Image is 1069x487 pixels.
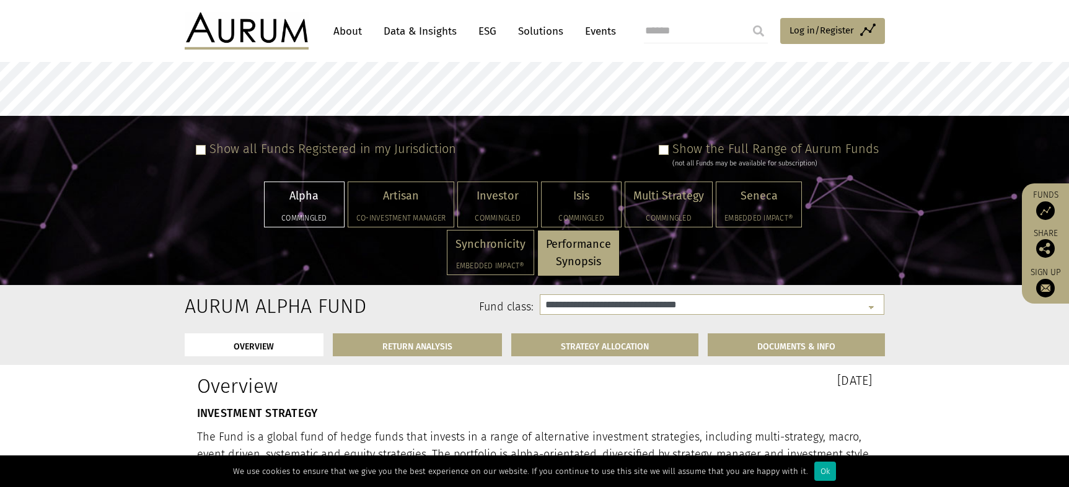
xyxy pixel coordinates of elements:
a: RETURN ANALYSIS [333,333,502,356]
a: About [327,20,368,43]
p: Seneca [724,187,793,205]
a: Data & Insights [377,20,463,43]
p: Artisan [356,187,446,205]
strong: INVESTMENT STRATEGY [197,406,318,420]
p: Performance Synopsis [546,235,611,271]
h5: Commingled [550,214,613,222]
label: Fund class: [304,299,534,315]
a: Sign up [1028,267,1063,297]
h5: Embedded Impact® [724,214,793,222]
p: The Fund is a global fund of hedge funds that invests in a range of alternative investment strate... [197,428,873,481]
p: Isis [550,187,613,205]
h5: Commingled [466,214,529,222]
a: ESG [472,20,503,43]
p: Synchronicity [455,235,526,253]
img: Aurum [185,12,309,50]
p: Investor [466,187,529,205]
a: Log in/Register [780,18,885,44]
p: Alpha [273,187,336,205]
div: (not all Funds may be available for subscription) [672,158,879,169]
img: Share this post [1036,239,1055,258]
a: STRATEGY ALLOCATION [511,333,698,356]
h2: Aurum Alpha Fund [185,294,286,318]
h1: Overview [197,374,526,398]
a: Funds [1028,190,1063,220]
h5: Commingled [633,214,704,222]
img: Sign up to our newsletter [1036,279,1055,297]
img: Access Funds [1036,201,1055,220]
a: Solutions [512,20,570,43]
h5: Embedded Impact® [455,262,526,270]
label: Show all Funds Registered in my Jurisdiction [209,141,456,156]
h5: Commingled [273,214,336,222]
label: Show the Full Range of Aurum Funds [672,141,879,156]
input: Submit [746,19,771,43]
div: Ok [814,462,836,481]
div: Share [1028,229,1063,258]
h5: Co-investment Manager [356,214,446,222]
p: Multi Strategy [633,187,704,205]
a: DOCUMENTS & INFO [708,333,885,356]
h3: [DATE] [544,374,873,387]
span: Log in/Register [790,23,854,38]
a: Events [579,20,616,43]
